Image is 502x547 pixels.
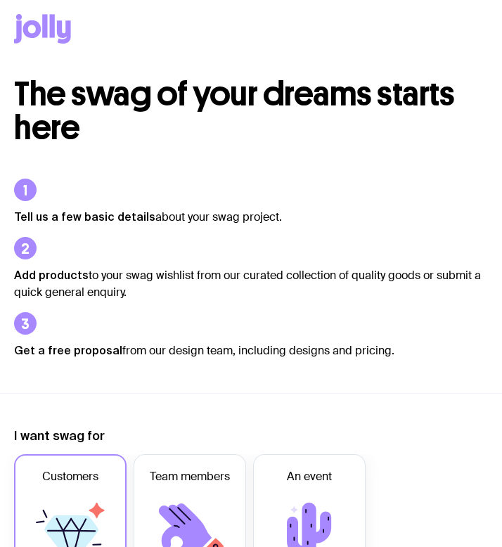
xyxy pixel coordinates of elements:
[14,208,488,226] p: about your swag project.
[14,266,488,301] p: to your swag wishlist from our curated collection of quality goods or submit a quick general enqu...
[14,73,454,148] span: The swag of your dreams starts here
[42,468,98,485] span: Customers
[14,427,105,444] label: I want swag for
[14,344,122,356] strong: Get a free proposal
[287,468,332,485] span: An event
[14,342,488,359] p: from our design team, including designs and pricing.
[150,468,230,485] span: Team members
[14,269,89,281] strong: Add products
[14,210,155,223] strong: Tell us a few basic details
